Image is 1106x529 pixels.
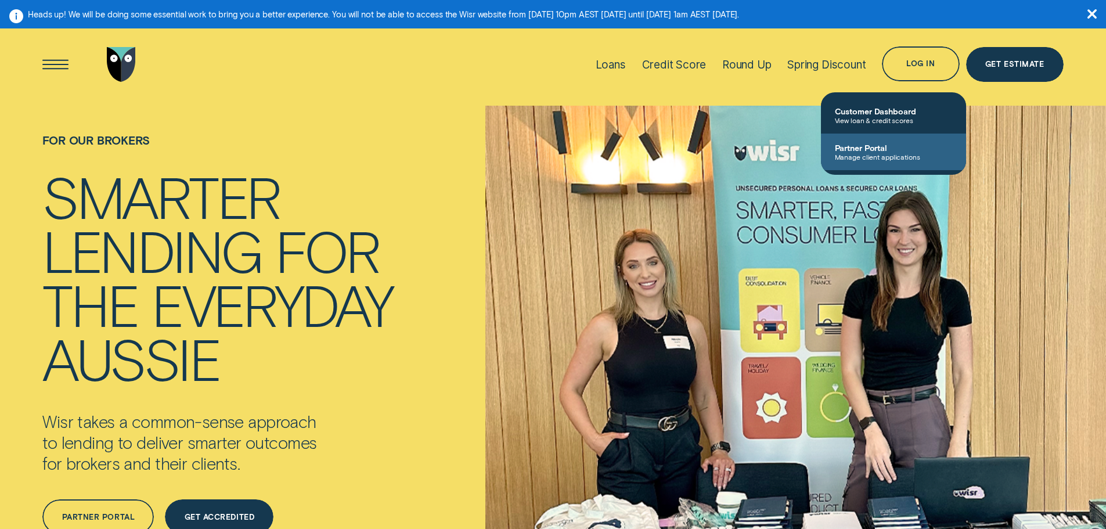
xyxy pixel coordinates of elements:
[787,26,866,103] a: Spring Discount
[821,97,966,134] a: Customer DashboardView loan & credit scores
[42,169,280,223] div: Smarter
[596,58,626,71] div: Loans
[642,58,707,71] div: Credit Score
[42,134,392,169] h1: For Our Brokers
[821,134,966,170] a: Partner PortalManage client applications
[38,47,73,82] button: Open Menu
[722,58,772,71] div: Round Up
[835,143,952,153] span: Partner Portal
[107,47,136,82] img: Wisr
[722,26,772,103] a: Round Up
[642,26,707,103] a: Credit Score
[835,153,952,161] span: Manage client applications
[835,116,952,124] span: View loan & credit scores
[787,58,866,71] div: Spring Discount
[42,411,378,474] p: Wisr takes a common-sense approach to lending to deliver smarter outcomes for brokers and their c...
[42,277,138,331] div: the
[966,47,1064,82] a: Get Estimate
[882,46,959,81] button: Log in
[596,26,626,103] a: Loans
[275,223,379,277] div: for
[42,223,262,277] div: lending
[835,106,952,116] span: Customer Dashboard
[104,26,139,103] a: Go to home page
[42,331,219,385] div: Aussie
[42,169,392,385] h4: Smarter lending for the everyday Aussie
[152,277,392,331] div: everyday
